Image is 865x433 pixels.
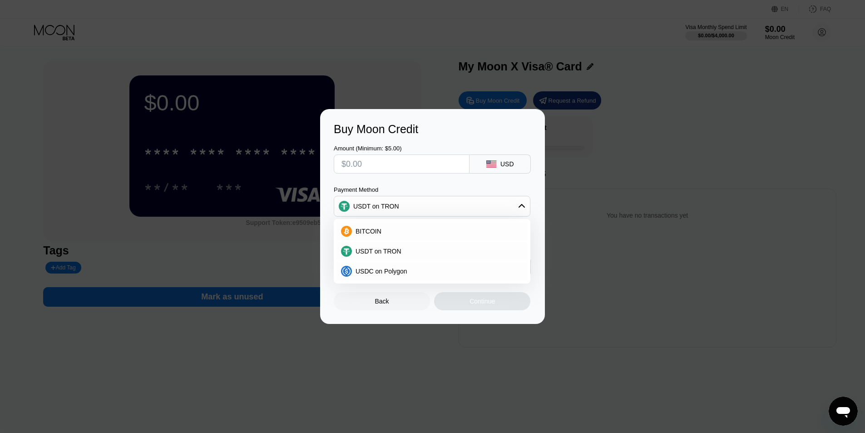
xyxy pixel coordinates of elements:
div: USD [500,160,514,168]
span: USDC on Polygon [356,268,407,275]
div: BITCOIN [336,222,528,240]
input: $0.00 [341,155,462,173]
div: Back [375,298,389,305]
div: USDT on TRON [353,203,399,210]
div: Buy Moon Credit [334,123,531,136]
div: Payment Method [334,186,530,193]
iframe: Кнопка запуска окна обмена сообщениями [829,397,858,426]
span: USDT on TRON [356,248,401,255]
span: BITCOIN [356,228,381,235]
div: Amount (Minimum: $5.00) [334,145,470,152]
div: USDC on Polygon [336,262,528,280]
div: Back [334,292,430,310]
div: USDT on TRON [334,197,530,215]
div: USDT on TRON [336,242,528,260]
